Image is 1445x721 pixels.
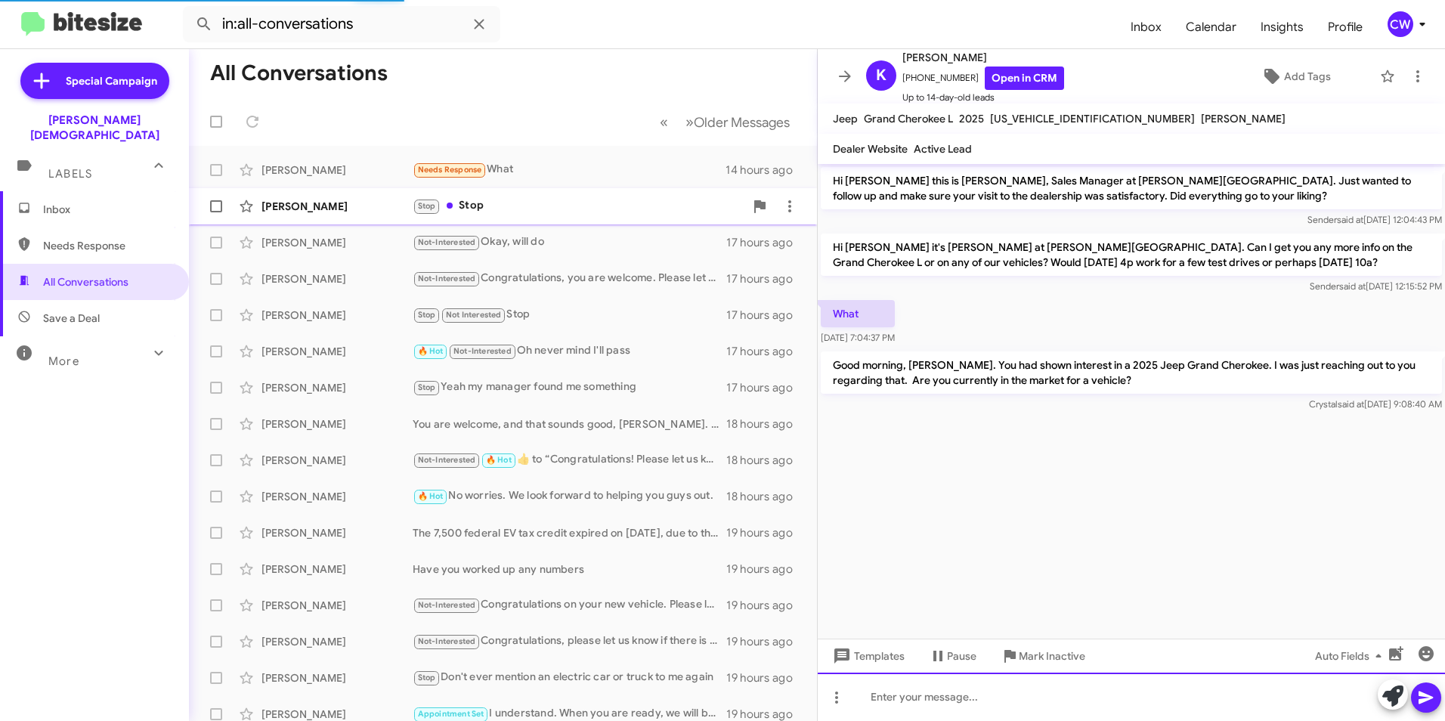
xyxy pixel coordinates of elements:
span: Stop [418,673,436,682]
span: Active Lead [914,142,972,156]
div: [PERSON_NAME] [261,199,413,214]
div: [PERSON_NAME] [261,380,413,395]
div: Have you worked up any numbers [413,562,726,577]
span: « [660,113,668,132]
div: 14 hours ago [726,162,805,178]
div: [PERSON_NAME] [261,344,413,359]
div: 19 hours ago [726,598,805,613]
div: Don't ever mention an electric car or truck to me again [413,669,726,686]
div: Stop [413,306,726,323]
span: Stop [418,201,436,211]
span: Needs Response [418,165,482,175]
span: Not-Interested [418,636,476,646]
span: Save a Deal [43,311,100,326]
button: Auto Fields [1303,642,1400,670]
span: Calendar [1174,5,1249,49]
p: Hi [PERSON_NAME] it's [PERSON_NAME] at [PERSON_NAME][GEOGRAPHIC_DATA]. Can I get you any more inf... [821,234,1442,276]
div: 17 hours ago [726,235,805,250]
div: 19 hours ago [726,634,805,649]
nav: Page navigation example [651,107,799,138]
div: Oh never mind I'll pass [413,342,726,360]
div: ​👍​ to “ Congratulations! Please let us know if there is anything that we can do to help with in ... [413,451,726,469]
button: Mark Inactive [989,642,1097,670]
span: Inbox [43,202,172,217]
div: 18 hours ago [726,489,805,504]
button: Previous [651,107,677,138]
div: [PERSON_NAME] [261,162,413,178]
div: The 7,500 federal EV tax credit expired on [DATE], due to the new legislation into law in [DATE].... [413,525,726,540]
div: 19 hours ago [726,562,805,577]
span: 🔥 Hot [418,346,444,356]
span: said at [1339,280,1366,292]
span: More [48,354,79,368]
div: You are welcome, and that sounds good, [PERSON_NAME]. We are here to assist you when you are ready. [413,416,726,432]
span: Sender [DATE] 12:04:43 PM [1307,214,1442,225]
div: [PERSON_NAME] [261,562,413,577]
span: Stop [418,382,436,392]
div: [PERSON_NAME] [261,670,413,685]
span: [PERSON_NAME] [1201,112,1286,125]
span: Inbox [1119,5,1174,49]
div: 18 hours ago [726,416,805,432]
p: Hi [PERSON_NAME] this is [PERSON_NAME], Sales Manager at [PERSON_NAME][GEOGRAPHIC_DATA]. Just wan... [821,167,1442,209]
a: Open in CRM [985,67,1064,90]
div: [PERSON_NAME] [261,489,413,504]
span: K [876,63,886,88]
span: Special Campaign [66,73,157,88]
div: 18 hours ago [726,453,805,468]
a: Profile [1316,5,1375,49]
span: Needs Response [43,238,172,253]
input: Search [183,6,500,42]
span: Templates [830,642,905,670]
span: 2025 [959,112,984,125]
span: Crystal [DATE] 9:08:40 AM [1309,398,1442,410]
div: 19 hours ago [726,525,805,540]
div: No worries. We look forward to helping you guys out. [413,487,726,505]
span: Older Messages [694,114,790,131]
span: Grand Cherokee L [864,112,953,125]
span: » [685,113,694,132]
div: Stop [413,197,744,215]
span: [US_VEHICLE_IDENTIFICATION_NUMBER] [990,112,1195,125]
div: [PERSON_NAME] [261,525,413,540]
span: Not Interested [446,310,502,320]
span: [PERSON_NAME] [902,48,1064,67]
div: Congratulations, please let us know if there is anything we can help with in the future. [413,633,726,650]
span: Mark Inactive [1019,642,1085,670]
div: CW [1388,11,1413,37]
span: [PHONE_NUMBER] [902,67,1064,90]
span: Not-Interested [418,237,476,247]
div: Congratulations, you are welcome. Please let us know if we can assist you in the future. [413,270,726,287]
div: 17 hours ago [726,271,805,286]
span: Dealer Website [833,142,908,156]
button: Templates [818,642,917,670]
span: 🔥 Hot [418,491,444,501]
div: [PERSON_NAME] [261,308,413,323]
span: Sender [DATE] 12:15:52 PM [1310,280,1442,292]
div: Congratulations on your new vehicle. Please let us know if there is anything we can help with in ... [413,596,726,614]
span: Labels [48,167,92,181]
span: Pause [947,642,976,670]
div: [PERSON_NAME] [261,416,413,432]
div: [PERSON_NAME] [261,453,413,468]
h1: All Conversations [210,61,388,85]
div: Okay, will do [413,234,726,251]
span: Not-Interested [453,346,512,356]
div: [PERSON_NAME] [261,235,413,250]
span: said at [1337,214,1363,225]
span: said at [1338,398,1364,410]
a: Insights [1249,5,1316,49]
span: All Conversations [43,274,128,289]
span: Add Tags [1284,63,1331,90]
span: Auto Fields [1315,642,1388,670]
span: Appointment Set [418,709,484,719]
span: Jeep [833,112,858,125]
div: What [413,161,726,178]
button: Pause [917,642,989,670]
span: Up to 14-day-old leads [902,90,1064,105]
span: Not-Interested [418,455,476,465]
a: Special Campaign [20,63,169,99]
div: 17 hours ago [726,344,805,359]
